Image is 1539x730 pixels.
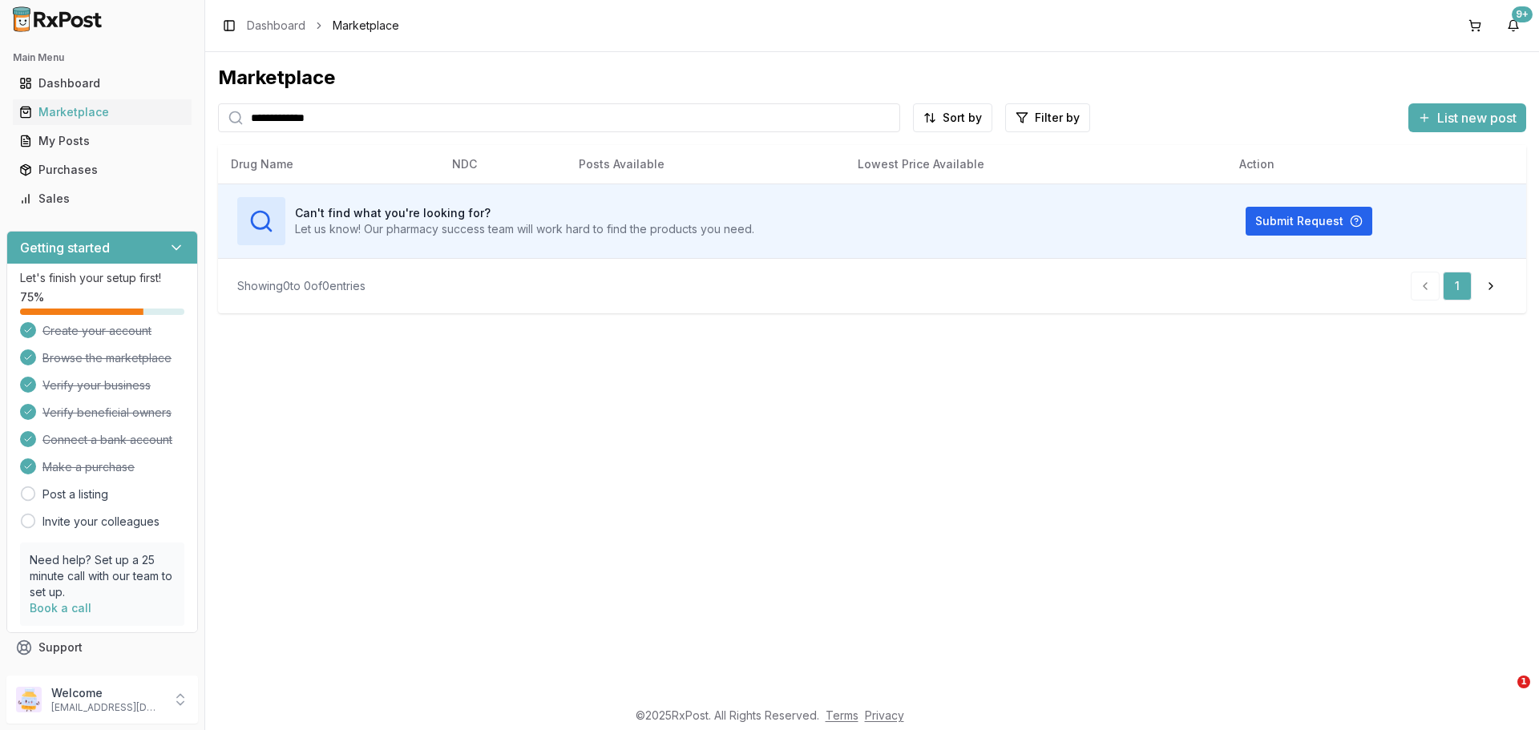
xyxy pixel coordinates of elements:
a: Post a listing [42,486,108,502]
a: Marketplace [13,98,192,127]
button: Support [6,633,198,662]
iframe: Intercom live chat [1484,676,1523,714]
a: Invite your colleagues [42,514,160,530]
button: 9+ [1501,13,1526,38]
button: Feedback [6,662,198,691]
span: 1 [1517,676,1530,688]
div: Sales [19,191,185,207]
a: Privacy [865,708,904,722]
th: NDC [439,145,566,184]
span: Make a purchase [42,459,135,475]
button: List new post [1408,103,1526,132]
div: Marketplace [19,104,185,120]
th: Posts Available [566,145,845,184]
img: RxPost Logo [6,6,109,32]
span: Connect a bank account [42,432,172,448]
span: Create your account [42,323,151,339]
p: Need help? Set up a 25 minute call with our team to set up. [30,552,175,600]
button: My Posts [6,128,198,154]
button: Sort by [913,103,992,132]
a: Terms [826,708,858,722]
button: Purchases [6,157,198,183]
button: Filter by [1005,103,1090,132]
span: Filter by [1035,110,1080,126]
th: Lowest Price Available [845,145,1226,184]
h2: Main Menu [13,51,192,64]
a: My Posts [13,127,192,155]
a: Book a call [30,601,91,615]
a: Dashboard [247,18,305,34]
span: Verify your business [42,377,151,393]
div: Marketplace [218,65,1526,91]
div: My Posts [19,133,185,149]
p: [EMAIL_ADDRESS][DOMAIN_NAME] [51,701,163,714]
span: Browse the marketplace [42,350,172,366]
button: Sales [6,186,198,212]
button: Marketplace [6,99,198,125]
span: Marketplace [333,18,399,34]
nav: pagination [1411,272,1507,300]
div: 9+ [1512,6,1533,22]
nav: breadcrumb [247,18,399,34]
h3: Can't find what you're looking for? [295,205,754,221]
a: 1 [1443,272,1472,300]
div: Showing 0 to 0 of 0 entries [237,278,366,294]
img: User avatar [16,687,42,712]
span: List new post [1437,108,1517,127]
a: Go to next page [1475,272,1507,300]
a: Purchases [13,155,192,184]
th: Drug Name [218,145,439,184]
div: Dashboard [19,75,185,91]
div: Purchases [19,162,185,178]
span: Verify beneficial owners [42,405,172,421]
th: Action [1226,145,1526,184]
a: Dashboard [13,69,192,98]
p: Let us know! Our pharmacy success team will work hard to find the products you need. [295,221,754,237]
a: Sales [13,184,192,213]
a: List new post [1408,111,1526,127]
button: Submit Request [1246,207,1372,236]
p: Welcome [51,685,163,701]
button: Dashboard [6,71,198,96]
h3: Getting started [20,238,110,257]
span: Sort by [943,110,982,126]
span: Feedback [38,668,93,684]
span: 75 % [20,289,44,305]
p: Let's finish your setup first! [20,270,184,286]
